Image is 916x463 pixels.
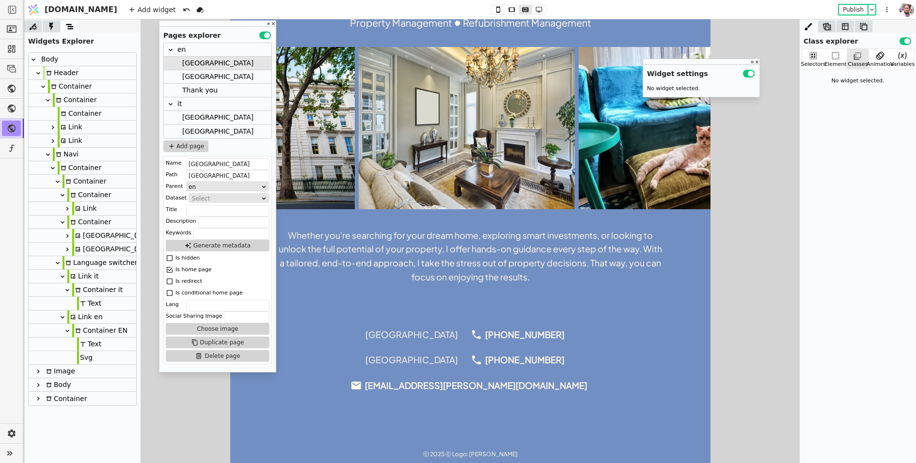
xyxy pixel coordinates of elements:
[43,365,75,378] div: Image
[29,148,136,161] div: Navi
[189,182,261,191] div: en
[112,355,368,378] a: [EMAIL_ADDRESS][PERSON_NAME][DOMAIN_NAME]
[29,107,136,121] div: Container
[72,283,123,296] div: Container it
[182,70,253,83] div: [GEOGRAPHIC_DATA]
[175,265,212,275] div: Is home page
[175,253,200,263] div: Is hidden
[164,57,271,70] div: [GEOGRAPHIC_DATA]
[58,107,101,120] div: Container
[72,229,154,242] div: [GEOGRAPHIC_DATA]
[164,124,271,138] div: [GEOGRAPHIC_DATA]
[29,283,136,297] div: Container it
[29,338,136,351] div: Text
[77,351,93,364] div: Svg
[72,243,154,256] div: [GEOGRAPHIC_DATA]
[177,43,186,56] div: en
[48,80,92,93] div: Container
[166,193,187,203] div: Dataset
[128,28,345,190] img: 1748880119829-apartment-3.webp
[24,32,141,46] div: Widgets Explorer
[175,288,243,298] div: Is conditional home page
[43,66,79,79] div: Header
[29,188,136,202] div: Container
[166,311,222,321] div: Social Sharing Image
[29,243,136,256] div: [GEOGRAPHIC_DATA]
[67,216,111,229] div: Container
[29,66,136,80] div: Header
[45,4,117,15] span: [DOMAIN_NAME]
[29,134,136,148] div: Link
[29,202,136,216] div: Link
[802,73,914,89] div: No widget selected.
[166,158,181,168] div: Name
[77,338,101,351] div: Text
[255,308,334,323] div: [PHONE_NUMBER]
[29,310,136,324] div: Link en
[135,333,228,348] div: [GEOGRAPHIC_DATA]
[29,80,136,93] div: Container
[29,229,136,243] div: [GEOGRAPHIC_DATA]
[867,61,894,69] div: Animation
[29,161,136,175] div: Container
[175,277,202,286] div: Is redirect
[233,329,345,352] a: [PHONE_NUMBER]
[29,365,136,378] div: Image
[890,61,915,69] div: Variables
[29,93,136,107] div: Container
[233,304,345,327] a: [PHONE_NUMBER]
[159,27,276,41] div: Pages explorer
[29,175,136,188] div: Container
[800,32,916,46] div: Class explorer
[38,53,58,66] div: Body
[47,209,434,265] div: Whether you're searching for your dream home, exploring smart investments, or looking to unlock t...
[164,97,271,111] div: it
[182,57,253,70] div: [GEOGRAPHIC_DATA]
[182,124,253,138] div: [GEOGRAPHIC_DATA]
[164,70,271,84] div: [GEOGRAPHIC_DATA]
[182,84,218,97] div: Thank you
[166,323,269,335] button: Choose image
[166,228,191,238] div: Keywords
[177,97,182,110] div: it
[53,93,96,107] div: Container
[255,333,334,348] div: [PHONE_NUMBER]
[29,121,136,134] div: Link
[824,61,847,69] div: Element
[63,175,106,188] div: Container
[166,350,269,362] button: Delete page
[58,134,82,147] div: Link
[182,111,253,124] div: [GEOGRAPHIC_DATA]
[166,300,179,309] div: Lang
[135,308,228,323] div: [GEOGRAPHIC_DATA]
[58,161,101,174] div: Container
[643,65,759,79] div: Widget settings
[164,43,271,57] div: en
[166,337,269,348] button: Duplicate page
[29,270,136,283] div: Link it
[801,61,826,69] div: Selectors
[29,324,136,338] div: Container EN
[29,53,136,66] div: Body
[72,324,127,337] div: Container EN
[900,1,914,18] img: 1611404642663-DSC_1169-po-%D1%81cropped.jpg
[164,84,271,97] div: Thank you
[230,19,711,463] iframe: To enrich screen reader interactions, please activate Accessibility in Grammarly extension settings
[77,297,101,310] div: Text
[348,28,565,190] img: 1748880844407-apartment-8.webp
[166,216,196,226] div: Description
[29,378,136,392] div: Body
[67,270,99,283] div: Link it
[29,256,136,270] div: Language switcher
[166,182,183,191] div: Parent
[29,297,136,310] div: Text
[43,378,71,391] div: Body
[5,431,475,439] div: ⓒ 2025 ⓒ Logo: [PERSON_NAME]
[72,202,97,215] div: Link
[643,81,759,97] div: No widget selected.
[126,4,179,15] div: Add widget
[166,170,177,180] div: Path
[58,121,82,134] div: Link
[24,0,122,19] a: [DOMAIN_NAME]
[26,0,41,19] img: Logo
